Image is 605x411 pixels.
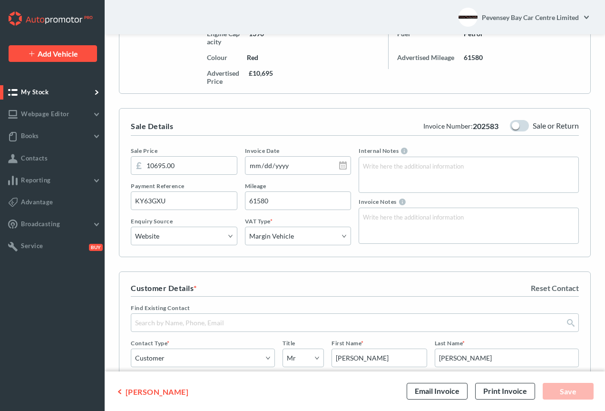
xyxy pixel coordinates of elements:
[464,30,482,46] span: Petrol
[21,220,60,228] span: Broadcasting
[207,53,239,61] span: Colour
[21,154,48,162] span: Contacts
[87,243,101,251] button: Buy
[407,383,468,400] div: Email Invoice
[135,232,159,240] span: Website
[131,313,579,332] input: Search by Name, Phone, Email
[131,191,237,210] input: Payment Reference
[131,304,579,311] label: Find Existing Contact
[89,244,103,251] span: Buy
[359,147,399,155] span: Internal Notes
[247,53,258,61] span: Red
[131,121,173,130] div: Sale Details
[423,122,473,130] span: Invoice Number:
[249,69,273,85] span: £10,695
[464,53,483,61] span: 61580
[283,340,295,347] span: Title
[481,8,591,27] a: Pevensey Bay Car Centre Limited
[435,340,579,347] label: Last Name
[245,156,351,175] input: dd/mm/yyyy
[245,147,351,154] label: Invoice Date
[33,368,74,409] iframe: Front Chat
[207,69,241,85] span: Advertised Price
[249,30,264,46] span: 1390
[131,340,170,347] span: Contact Type
[475,383,535,400] div: Print Invoice
[473,121,498,130] span: 202583
[332,349,427,367] input: First Name
[359,198,397,206] span: Invoice Notes
[131,218,237,225] label: Enquiry Source
[131,283,197,292] div: Customer Details
[245,191,351,210] input: Mileage
[21,110,69,118] span: Webpage Editor
[131,182,237,190] label: Payment Reference
[21,198,53,206] span: Advantage
[435,349,579,367] input: Last Name
[287,354,296,362] span: Mr
[283,349,324,367] button: Mr
[131,156,237,175] input: 0.00
[207,30,241,46] span: Engine Capacity
[131,147,237,154] label: Sale Price
[397,53,456,61] span: Advertised Mileage
[245,182,351,190] label: Mileage
[332,340,427,347] label: First Name
[9,45,97,62] a: Add Vehicle
[135,354,165,362] span: Customer
[249,232,294,240] span: Margin Vehicle
[245,218,273,225] span: VAT Type
[21,176,51,184] span: Reporting
[397,30,456,46] span: Fuel
[131,227,237,245] button: Website
[131,349,275,367] button: Customer
[531,283,579,292] div: Reset Contact
[21,242,43,250] span: Service
[21,88,49,96] span: My Stock
[38,49,78,58] span: Add Vehicle
[245,227,351,245] button: Margin Vehicle
[21,132,39,140] span: Books
[533,120,579,131] div: Sale or Return
[116,387,188,397] a: [PERSON_NAME]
